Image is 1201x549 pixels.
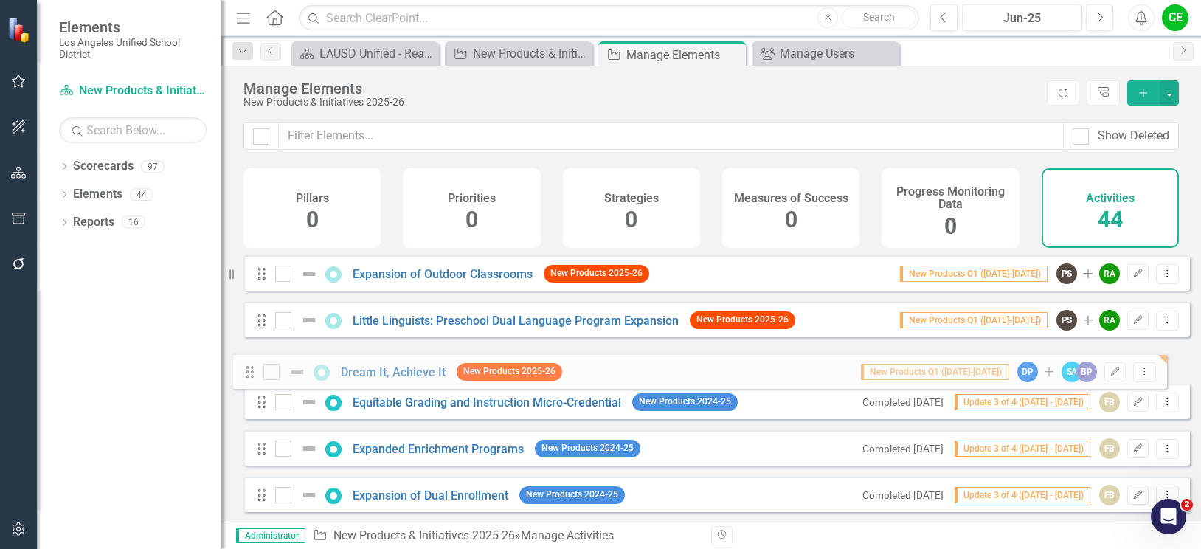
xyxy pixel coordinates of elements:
[1056,263,1077,284] div: PS
[313,528,700,545] div: » Manage Activities
[353,442,524,456] a: Expanded Enrichment Programs
[1098,128,1169,145] div: Show Deleted
[73,158,134,175] a: Scorecards
[449,44,589,63] a: New Products & Initiatives 2025-26 - Progress Report
[295,44,435,63] a: LAUSD Unified - Ready for the World
[1099,392,1120,412] div: FB
[862,489,944,501] small: Completed [DATE]
[243,97,1039,108] div: New Products & Initiatives 2025-26
[296,192,329,205] h4: Pillars
[243,80,1039,97] div: Manage Elements
[465,207,478,232] span: 0
[1162,4,1188,31] button: CE
[300,393,318,411] img: Not Defined
[780,44,896,63] div: Manage Users
[278,122,1064,150] input: Filter Elements...
[306,207,319,232] span: 0
[59,36,207,61] small: Los Angeles Unified School District
[333,528,515,542] a: New Products & Initiatives 2025-26
[1151,499,1186,534] iframe: Intercom live chat
[785,207,797,232] span: 0
[319,44,435,63] div: LAUSD Unified - Ready for the World
[300,311,318,329] img: Not Defined
[604,192,659,205] h4: Strategies
[473,44,589,63] div: New Products & Initiatives 2025-26 - Progress Report
[300,265,318,283] img: Not Defined
[755,44,896,63] a: Manage Users
[353,488,508,503] a: Expansion of Dual Enrollment
[299,5,919,31] input: Search ClearPoint...
[59,83,207,100] a: New Products & Initiatives 2025-26
[236,528,305,543] span: Administrator
[1099,263,1120,284] div: RA
[1099,438,1120,459] div: FB
[6,15,34,44] img: ClearPoint Strategy
[353,267,533,281] a: Expansion of Outdoor Classrooms
[862,396,944,408] small: Completed [DATE]
[141,160,165,173] div: 97
[1099,310,1120,331] div: RA
[1086,192,1135,205] h4: Activities
[842,7,916,28] button: Search
[300,440,318,457] img: Not Defined
[519,486,625,503] span: New Products 2024-25
[353,396,621,410] a: Equitable Grading and Instruction Micro-Credential
[122,216,145,229] div: 16
[448,192,496,205] h4: Priorities
[900,266,1048,282] span: New Products Q1 ([DATE]-[DATE])
[73,214,114,231] a: Reports
[967,10,1077,27] div: Jun-25
[955,441,1090,457] span: Update 3 of 4 ([DATE] - [DATE])
[962,4,1082,31] button: Jun-25
[535,440,640,457] span: New Products 2024-25
[59,117,207,143] input: Search Below...
[59,18,207,36] span: Elements
[632,393,738,410] span: New Products 2024-25
[1099,485,1120,505] div: FB
[900,312,1048,328] span: New Products Q1 ([DATE]-[DATE])
[73,186,122,203] a: Elements
[544,265,649,282] span: New Products 2025-26
[1056,310,1077,331] div: PS
[863,11,895,23] span: Search
[734,192,848,205] h4: Measures of Success
[1098,207,1123,232] span: 44
[890,185,1010,211] h4: Progress Monitoring Data
[944,213,957,239] span: 0
[353,314,679,328] a: Little Linguists: Preschool Dual Language Program Expansion
[862,443,944,455] small: Completed [DATE]
[955,487,1090,503] span: Update 3 of 4 ([DATE] - [DATE])
[130,188,153,201] div: 44
[300,486,318,504] img: Not Defined
[1181,499,1193,511] span: 2
[626,46,742,64] div: Manage Elements
[690,311,795,328] span: New Products 2025-26
[625,207,637,232] span: 0
[955,394,1090,410] span: Update 3 of 4 ([DATE] - [DATE])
